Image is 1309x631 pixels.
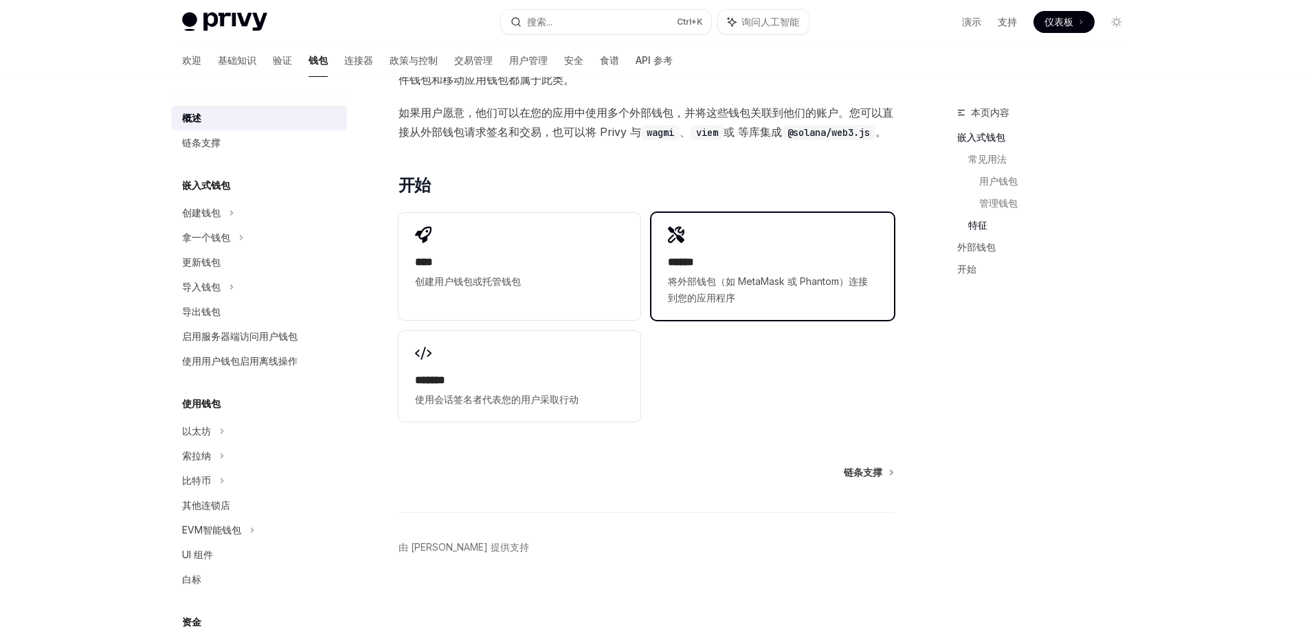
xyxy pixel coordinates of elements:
[171,130,347,155] a: 链条支撑
[171,567,347,592] a: 白标
[564,54,583,66] font: 安全
[171,349,347,374] a: 使用用户钱包启用离线操作
[979,192,1139,214] a: 管理钱包
[182,616,201,628] font: 资金
[636,44,673,77] a: API 参考
[1033,11,1095,33] a: 仪表板
[390,54,438,66] font: 政策与控制
[741,16,799,27] font: 询问人工智能
[182,398,221,409] font: 使用钱包
[171,250,347,275] a: 更新钱包
[600,44,619,77] a: 食谱
[344,54,373,66] font: 连接器
[957,126,1139,148] a: 嵌入式钱包
[182,499,230,511] font: 其他连锁店
[718,10,809,34] button: 询问人工智能
[309,44,328,77] a: 钱包
[844,466,882,478] font: 链条支撑
[182,12,267,32] img: 灯光标志
[182,54,201,66] font: 欢迎
[182,231,230,243] font: 拿一个钱包
[1044,16,1073,27] font: 仪表板
[454,44,493,77] a: 交易管理
[875,125,886,139] font: 。
[399,175,431,195] font: 开始
[218,54,256,66] font: 基础知识
[968,219,987,231] font: 特征
[979,170,1139,192] a: 用户钱包
[509,54,548,66] font: 用户管理
[399,106,893,139] font: 如果用户愿意，他们可以在您的应用中使用多个外部钱包，并将这些钱包关联到他们的账户。您可以直接从外部钱包请求签名和交易，也可以将 Privy 与
[968,153,1007,165] font: 常见用法
[273,54,292,66] font: 验证
[182,44,201,77] a: 欢迎
[971,106,1009,118] font: 本页内容
[182,450,211,461] font: 索拉纳
[724,125,782,139] font: 或 等库集成
[182,330,298,342] font: 启用服务器端访问用户钱包
[962,15,981,29] a: 演示
[691,16,703,27] font: +K
[782,125,875,140] code: @solana/web3.js
[564,44,583,77] a: 安全
[998,15,1017,29] a: 支持
[968,148,1139,170] a: 常见用法
[1106,11,1128,33] button: 切换暗模式
[171,493,347,518] a: 其他连锁店
[415,275,521,287] font: 创建用户钱包或托管钱包
[182,524,241,536] font: EVM智能钱包
[390,44,438,77] a: 政策与控制
[182,256,221,268] font: 更新钱包
[636,54,673,66] font: API 参考
[171,542,347,567] a: UI 组件
[962,16,981,27] font: 演示
[218,44,256,77] a: 基础知识
[182,306,221,317] font: 导出钱包
[182,355,298,367] font: 使用用户钱包启用离线操作
[182,179,230,191] font: 嵌入式钱包
[691,125,724,140] code: viem
[844,466,893,479] a: 链条支撑
[182,207,221,218] font: 创建钱包
[415,393,579,405] font: 使用会话签名者代表您的用户采取行动
[171,299,347,324] a: 导出钱包
[957,241,996,253] font: 外部钱包
[182,281,221,292] font: 导入钱包
[680,125,691,139] font: 、
[399,540,529,554] a: 由 [PERSON_NAME] 提供支持
[273,44,292,77] a: 验证
[651,213,893,320] a: **** *将外部钱包（如 MetaMask 或 Phantom）连接到您的应用程序
[998,16,1017,27] font: 支持
[957,258,1139,280] a: 开始
[501,10,711,34] button: 搜索...Ctrl+K
[454,54,493,66] font: 交易管理
[968,214,1139,236] a: 特征
[979,175,1018,187] font: 用户钱包
[600,54,619,66] font: 食谱
[641,125,680,140] code: wagmi
[979,197,1018,209] font: 管理钱包
[171,106,347,130] a: 概述
[509,44,548,77] a: 用户管理
[182,137,221,148] font: 链条支撑
[957,236,1139,258] a: 外部钱包
[668,275,868,303] font: 将外部钱包（如 MetaMask 或 Phantom）连接到您的应用程序
[171,324,347,349] a: 启用服务器端访问用户钱包
[182,573,201,585] font: 白标
[309,54,328,66] font: 钱包
[344,44,373,77] a: 连接器
[182,112,201,124] font: 概述
[182,425,211,437] font: 以太坊
[677,16,691,27] font: Ctrl
[957,131,1005,143] font: 嵌入式钱包
[182,474,211,486] font: 比特币
[182,549,213,560] font: UI 组件
[527,16,552,27] font: 搜索...
[399,541,529,553] font: 由 [PERSON_NAME] 提供支持
[957,263,976,275] font: 开始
